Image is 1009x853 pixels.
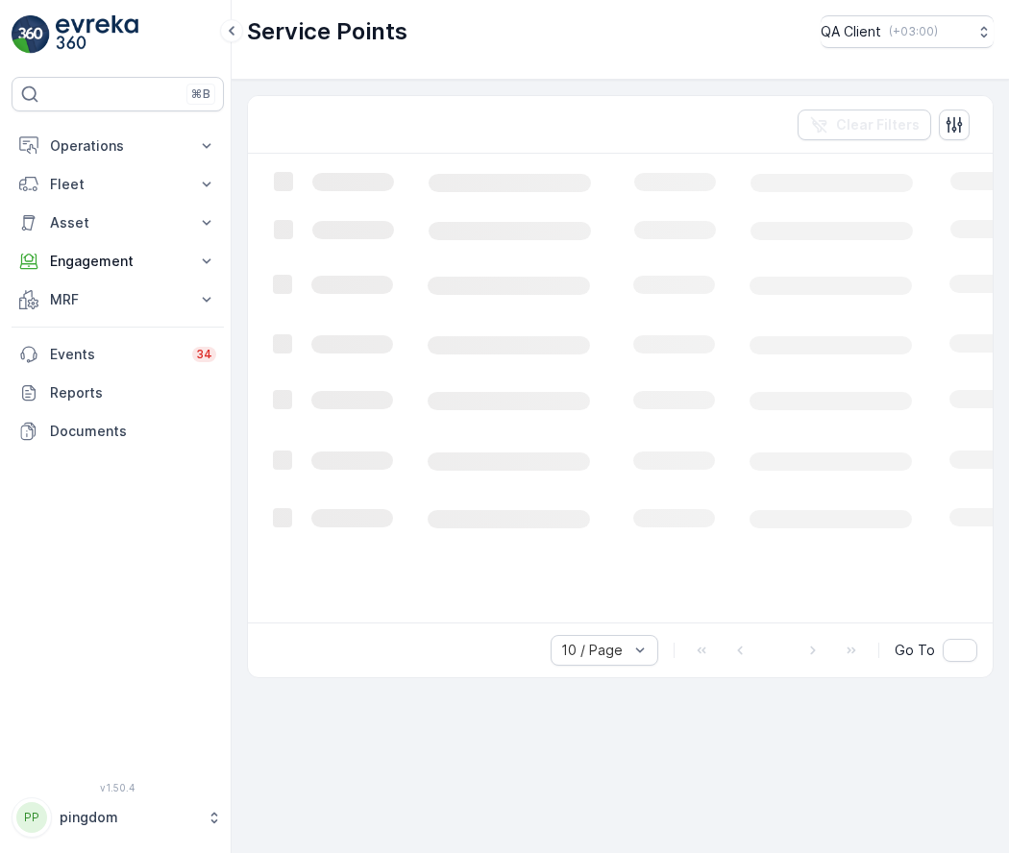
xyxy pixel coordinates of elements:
button: PPpingdom [12,797,224,838]
p: Asset [50,213,185,232]
button: Asset [12,204,224,242]
span: v 1.50.4 [12,782,224,793]
button: QA Client(+03:00) [821,15,994,48]
img: logo_light-DOdMpM7g.png [56,15,138,54]
p: Fleet [50,175,185,194]
p: pingdom [60,808,197,827]
p: Clear Filters [836,115,920,134]
span: Go To [895,641,935,660]
p: ( +03:00 ) [889,24,938,39]
p: Events [50,345,181,364]
p: Reports [50,383,216,402]
button: MRF [12,280,224,319]
p: 34 [196,347,212,362]
button: Operations [12,127,224,165]
p: Service Points [247,16,407,47]
div: PP [16,802,47,833]
a: Documents [12,412,224,451]
p: MRF [50,290,185,309]
button: Fleet [12,165,224,204]
a: Reports [12,374,224,412]
p: Documents [50,422,216,441]
p: Operations [50,136,185,156]
button: Clear Filters [798,110,931,140]
button: Engagement [12,242,224,280]
p: Engagement [50,252,185,271]
p: QA Client [821,22,881,41]
p: ⌘B [191,86,210,102]
img: logo [12,15,50,54]
a: Events34 [12,335,224,374]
